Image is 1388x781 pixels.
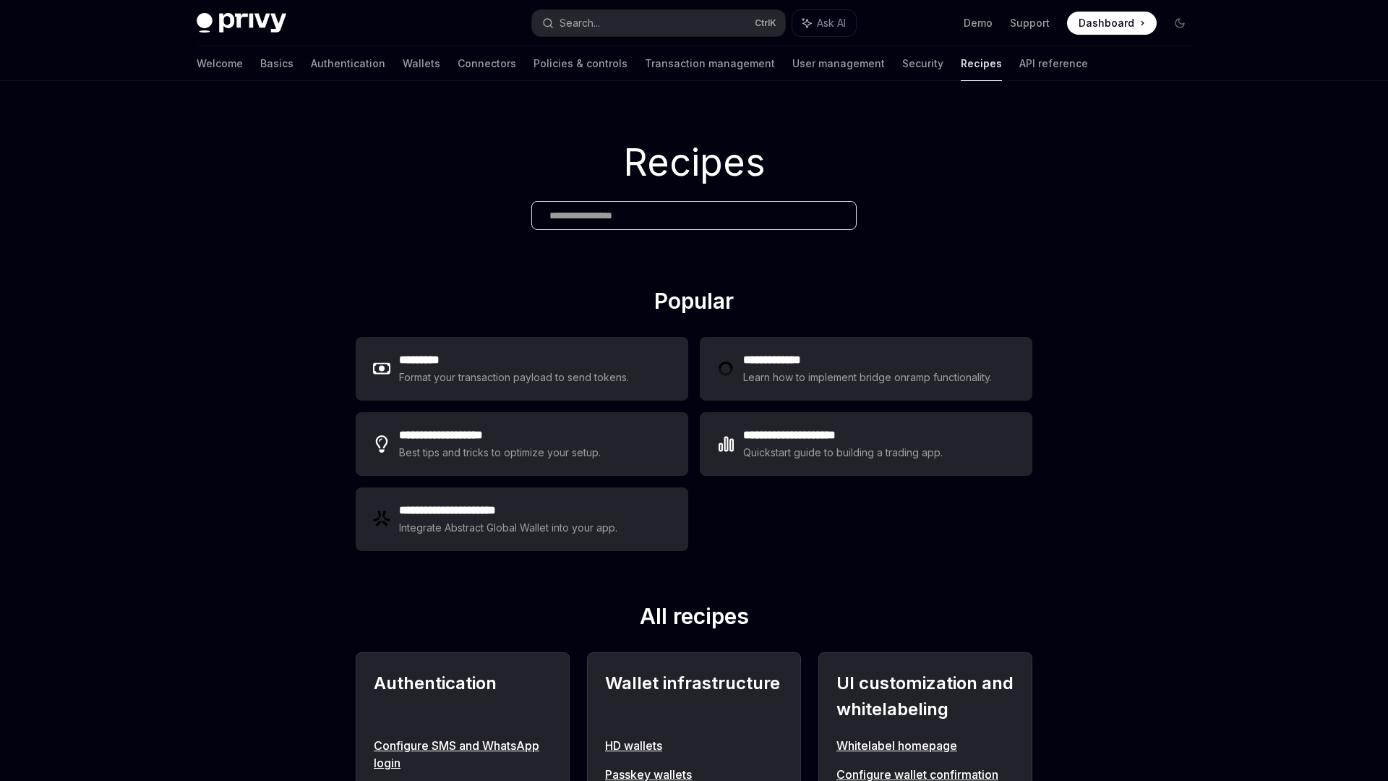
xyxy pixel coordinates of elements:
[356,603,1032,635] h2: All recipes
[1168,12,1191,35] button: Toggle dark mode
[260,46,294,81] a: Basics
[197,13,286,33] img: dark logo
[743,369,992,386] div: Learn how to implement bridge onramp functionality.
[755,17,776,29] span: Ctrl K
[792,46,885,81] a: User management
[1067,12,1157,35] a: Dashboard
[197,46,243,81] a: Welcome
[836,670,1014,722] h2: UI customization and whitelabeling
[964,16,993,30] a: Demo
[532,10,785,36] button: Search...CtrlK
[458,46,516,81] a: Connectors
[356,337,688,401] a: **** ****Format your transaction payload to send tokens.
[399,519,617,537] div: Integrate Abstract Global Wallet into your app.
[645,46,775,81] a: Transaction management
[560,14,600,32] div: Search...
[399,444,601,461] div: Best tips and tricks to optimize your setup.
[817,16,846,30] span: Ask AI
[374,737,552,772] a: Configure SMS and WhatsApp login
[1010,16,1050,30] a: Support
[399,369,629,386] div: Format your transaction payload to send tokens.
[534,46,627,81] a: Policies & controls
[792,10,856,36] button: Ask AI
[605,670,783,722] h2: Wallet infrastructure
[403,46,440,81] a: Wallets
[902,46,943,81] a: Security
[700,337,1032,401] a: **** **** ***Learn how to implement bridge onramp functionality.
[1079,16,1134,30] span: Dashboard
[356,288,1032,320] h2: Popular
[743,444,943,461] div: Quickstart guide to building a trading app.
[961,46,1002,81] a: Recipes
[374,670,552,722] h2: Authentication
[311,46,385,81] a: Authentication
[1019,46,1088,81] a: API reference
[836,737,1014,754] a: Whitelabel homepage
[605,737,783,754] a: HD wallets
